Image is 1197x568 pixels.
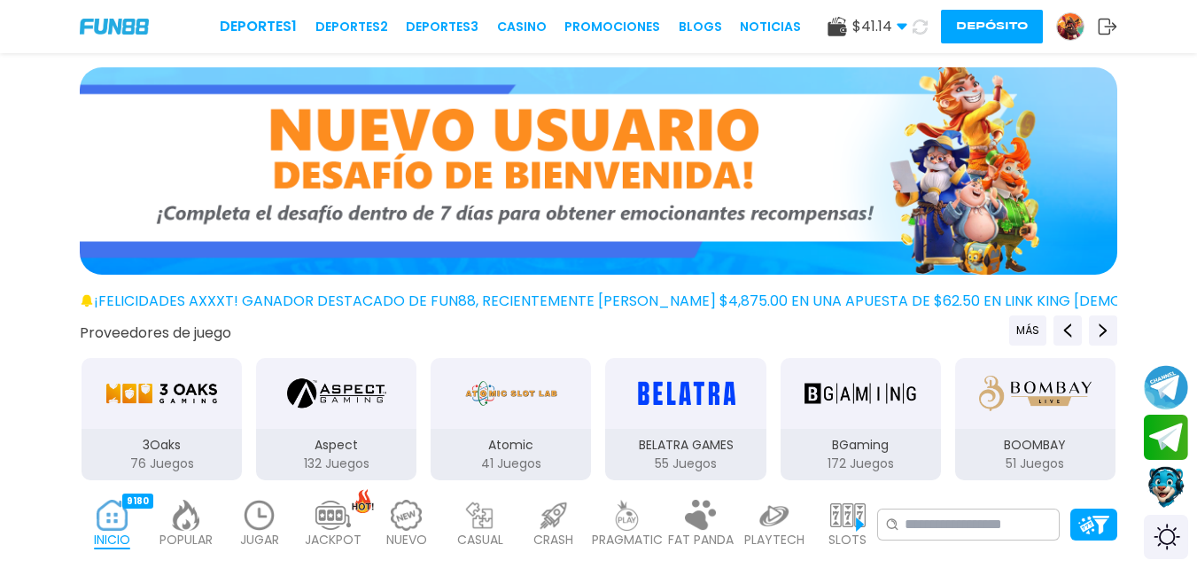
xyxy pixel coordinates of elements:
button: Join telegram channel [1144,364,1188,410]
a: Deportes2 [315,18,388,36]
button: BOOMBAY [948,356,1123,482]
img: popular_light.webp [168,500,204,531]
p: CASUAL [457,531,503,549]
img: pragmatic_light.webp [610,500,645,531]
button: Previous providers [1009,315,1046,346]
p: BGaming [781,436,941,455]
a: Promociones [564,18,660,36]
div: 9180 [122,494,153,509]
img: fat_panda_light.webp [683,500,719,531]
p: 76 Juegos [82,455,242,473]
img: BOOMBAY [979,369,1091,418]
button: 3Oaks [74,356,249,482]
p: POPULAR [159,531,213,549]
p: PRAGMATIC [592,531,663,549]
p: 51 Juegos [955,455,1115,473]
p: SLOTS [828,531,867,549]
img: hot [352,489,374,513]
span: $ 41.14 [852,16,907,37]
img: BGaming [804,369,916,418]
a: NOTICIAS [740,18,801,36]
p: Atomic [431,436,591,455]
img: Avatar [1057,13,1084,40]
p: Aspect [256,436,416,455]
button: BGaming [773,356,948,482]
p: PLAYTECH [744,531,804,549]
a: CASINO [497,18,547,36]
div: Switch theme [1144,515,1188,559]
button: Aspect [249,356,424,482]
button: Atomic [424,356,598,482]
img: Aspect [287,369,386,418]
img: jackpot_light.webp [315,500,351,531]
button: Proveedores de juego [80,323,231,342]
img: 3Oaks [105,369,217,418]
img: Atomic [462,369,561,418]
button: Join telegram [1144,415,1188,461]
img: home_active.webp [95,500,130,531]
p: 41 Juegos [431,455,591,473]
button: BELATRA GAMES [598,356,773,482]
p: FAT PANDA [668,531,734,549]
p: INICIO [94,531,130,549]
p: 172 Juegos [781,455,941,473]
p: BOOMBAY [955,436,1115,455]
button: Previous providers [1053,315,1082,346]
button: Contact customer service [1144,464,1188,510]
img: new_light.webp [389,500,424,531]
img: recent_light.webp [242,500,277,531]
button: Depósito [941,10,1043,43]
img: crash_light.webp [536,500,571,531]
button: Next providers [1089,315,1117,346]
img: playtech_light.webp [757,500,792,531]
img: Platform Filter [1078,516,1109,534]
img: Bono de Nuevo Jugador [80,67,1117,275]
p: JUGAR [240,531,279,549]
p: BELATRA GAMES [605,436,766,455]
img: BELATRA GAMES [630,369,742,418]
p: JACKPOT [305,531,361,549]
p: CRASH [533,531,573,549]
p: 132 Juegos [256,455,416,473]
img: slots_light.webp [830,500,866,531]
a: Deportes1 [220,16,297,37]
a: Avatar [1056,12,1098,41]
a: Deportes3 [406,18,478,36]
img: casual_light.webp [462,500,498,531]
p: 55 Juegos [605,455,766,473]
img: Company Logo [80,19,149,34]
p: NUEVO [386,531,427,549]
p: 3Oaks [82,436,242,455]
a: BLOGS [679,18,722,36]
